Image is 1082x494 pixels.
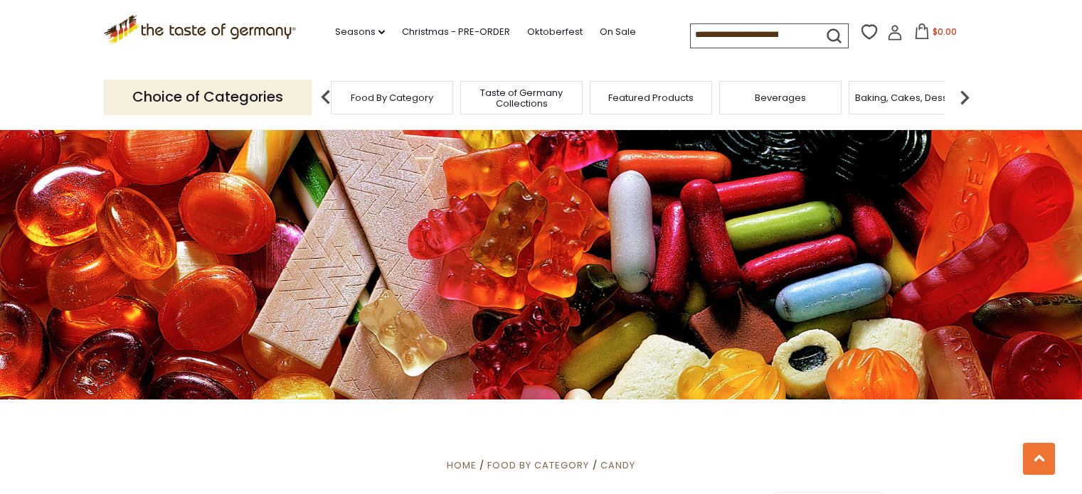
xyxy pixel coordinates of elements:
a: Featured Products [608,92,694,103]
a: Candy [600,458,635,472]
a: Home [447,458,477,472]
a: Oktoberfest [527,24,583,40]
a: Christmas - PRE-ORDER [402,24,510,40]
a: On Sale [600,24,636,40]
img: previous arrow [312,83,340,112]
p: Choice of Categories [104,80,312,114]
span: $0.00 [933,26,957,38]
a: Food By Category [487,458,589,472]
a: Food By Category [351,92,433,103]
a: Baking, Cakes, Desserts [855,92,965,103]
a: Seasons [335,24,385,40]
a: Taste of Germany Collections [465,87,578,109]
img: next arrow [950,83,979,112]
a: Beverages [755,92,806,103]
button: $0.00 [906,23,966,45]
